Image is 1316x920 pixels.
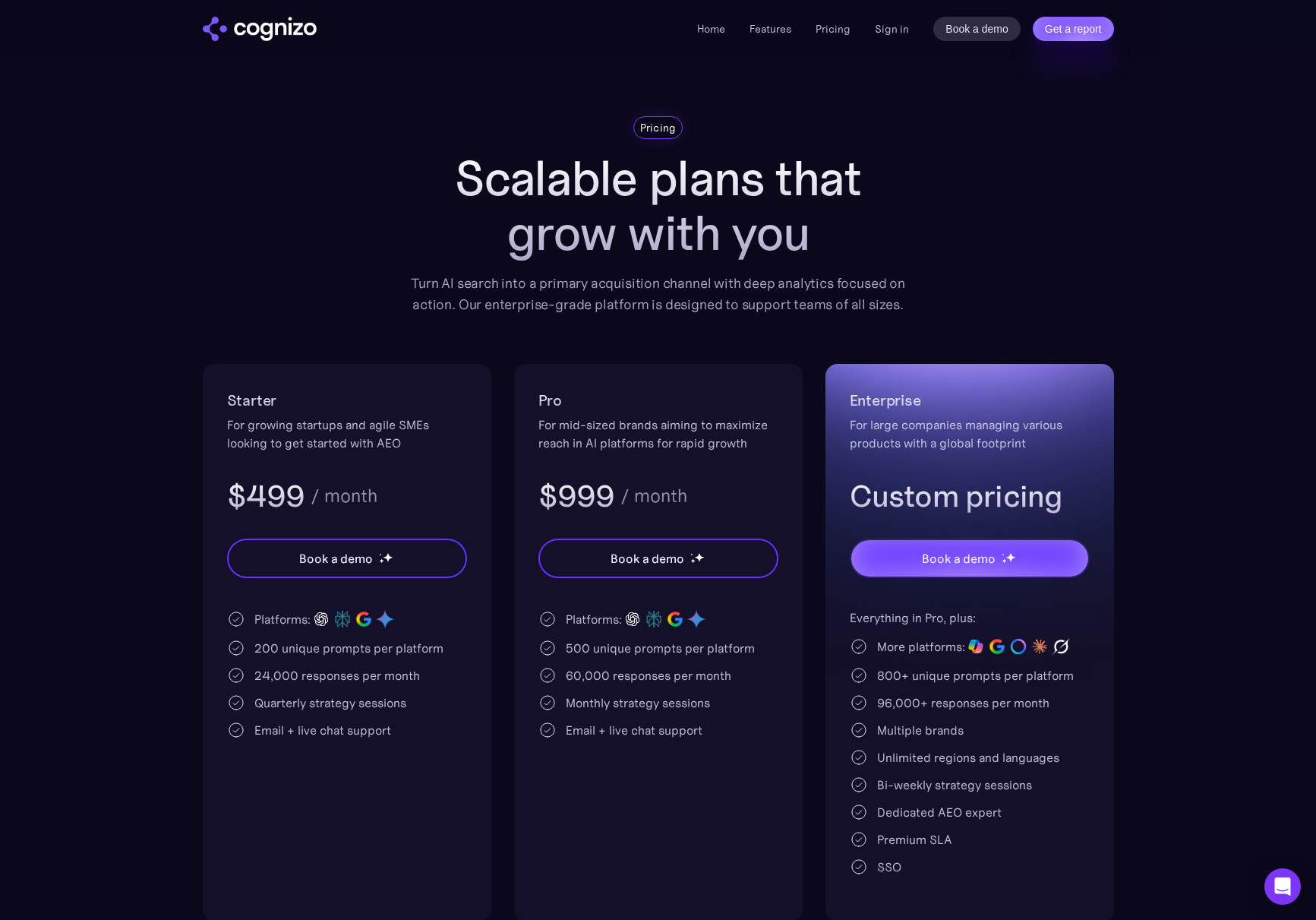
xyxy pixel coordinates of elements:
div: 500 unique prompts per platform [566,639,755,657]
a: Get a report [1033,17,1114,41]
a: Book a demostarstarstar [227,539,467,578]
div: 60,000 responses per month [566,666,731,684]
div: For mid-sized brands aiming to maximize reach in AI platforms for rapid growth [538,416,778,452]
h3: $999 [538,476,615,516]
a: Book a demostarstarstar [538,539,778,578]
a: Pricing [816,22,851,36]
div: For growing startups and agile SMEs looking to get started with AEO [227,416,467,452]
h2: Enterprise [850,388,1090,413]
div: Email + live chat support [566,721,702,739]
div: SSO [877,858,901,876]
img: star [1002,553,1004,555]
div: Quarterly strategy sessions [254,694,406,712]
img: star [690,558,696,564]
a: Sign in [875,20,909,38]
div: Unlimited regions and languages [877,748,1059,767]
div: More platforms: [877,637,965,656]
div: Book a demo [611,549,683,567]
div: Everything in Pro, plus: [850,609,1090,627]
div: 800+ unique prompts per platform [877,666,1074,684]
img: cognizo logo [203,17,317,41]
div: Premium SLA [877,830,952,849]
img: star [690,553,693,555]
h3: $499 [227,476,305,516]
div: Dedicated AEO expert [877,803,1002,821]
img: star [379,553,381,555]
a: Home [697,22,725,36]
img: star [379,558,384,564]
div: / month [311,487,377,505]
div: Book a demo [299,549,372,567]
div: Multiple brands [877,721,964,739]
img: star [383,552,393,562]
h2: Pro [538,388,778,413]
div: Open Intercom Messenger [1264,868,1301,905]
img: star [694,552,704,562]
img: star [1002,558,1007,564]
div: Bi-weekly strategy sessions [877,776,1032,794]
div: 24,000 responses per month [254,666,420,684]
a: Book a demo [933,17,1021,41]
div: Platforms: [254,610,311,628]
div: Pricing [640,120,677,135]
div: Monthly strategy sessions [566,694,710,712]
div: For large companies managing various products with a global footprint [850,416,1090,452]
a: Book a demostarstarstar [850,539,1090,578]
div: / month [620,487,687,505]
div: 200 unique prompts per platform [254,639,443,657]
a: Features [750,22,791,36]
h2: Starter [227,388,467,413]
div: Email + live chat support [254,721,391,739]
img: star [1005,552,1015,562]
div: 96,000+ responses per month [877,694,1049,712]
h3: Custom pricing [850,476,1090,516]
h1: Scalable plans that grow with you [400,151,917,261]
div: Turn AI search into a primary acquisition channel with deep analytics focused on action. Our ente... [400,273,917,315]
div: Platforms: [566,610,622,628]
a: home [203,17,317,41]
div: Book a demo [922,549,995,567]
